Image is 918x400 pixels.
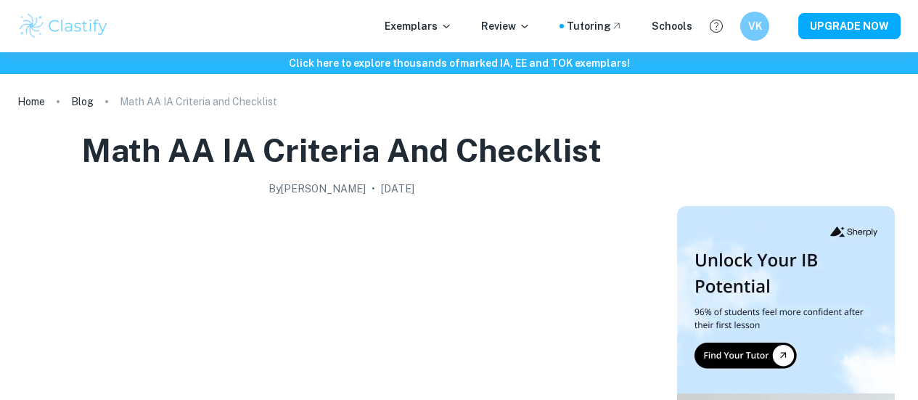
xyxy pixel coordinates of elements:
h6: VK [747,18,763,34]
h1: Math AA IA Criteria and Checklist [81,129,602,172]
button: Help and Feedback [704,14,729,38]
button: VK [740,12,769,41]
h6: Click here to explore thousands of marked IA, EE and TOK exemplars ! [3,55,915,71]
a: Tutoring [567,18,623,34]
h2: [DATE] [381,181,414,197]
img: Clastify logo [17,12,110,41]
a: Schools [652,18,692,34]
p: Review [481,18,530,34]
a: Home [17,91,45,112]
p: • [372,181,375,197]
h2: By [PERSON_NAME] [269,181,366,197]
a: Blog [71,91,94,112]
button: UPGRADE NOW [798,13,901,39]
p: Exemplars [385,18,452,34]
p: Math AA IA Criteria and Checklist [120,94,277,110]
